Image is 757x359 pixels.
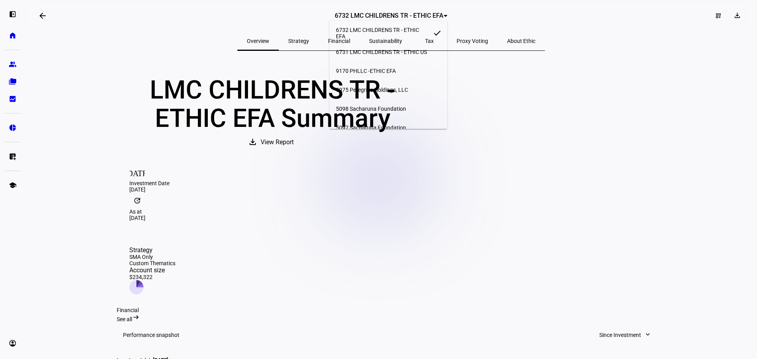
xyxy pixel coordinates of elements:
[336,27,428,39] span: 6732 LMC CHILDRENS TR - ETHIC EFA
[336,87,408,93] span: 5075 Peregrine Holdings, LLC
[336,68,396,74] span: 9170 PHLLC -ETHIC EFA
[336,106,406,112] span: 5098 Sacharuna Foundation
[336,49,427,55] span: 6731 LMC CHILDRENS TR - ETHIC US
[336,125,406,131] span: 5097 Sacharuna Foundation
